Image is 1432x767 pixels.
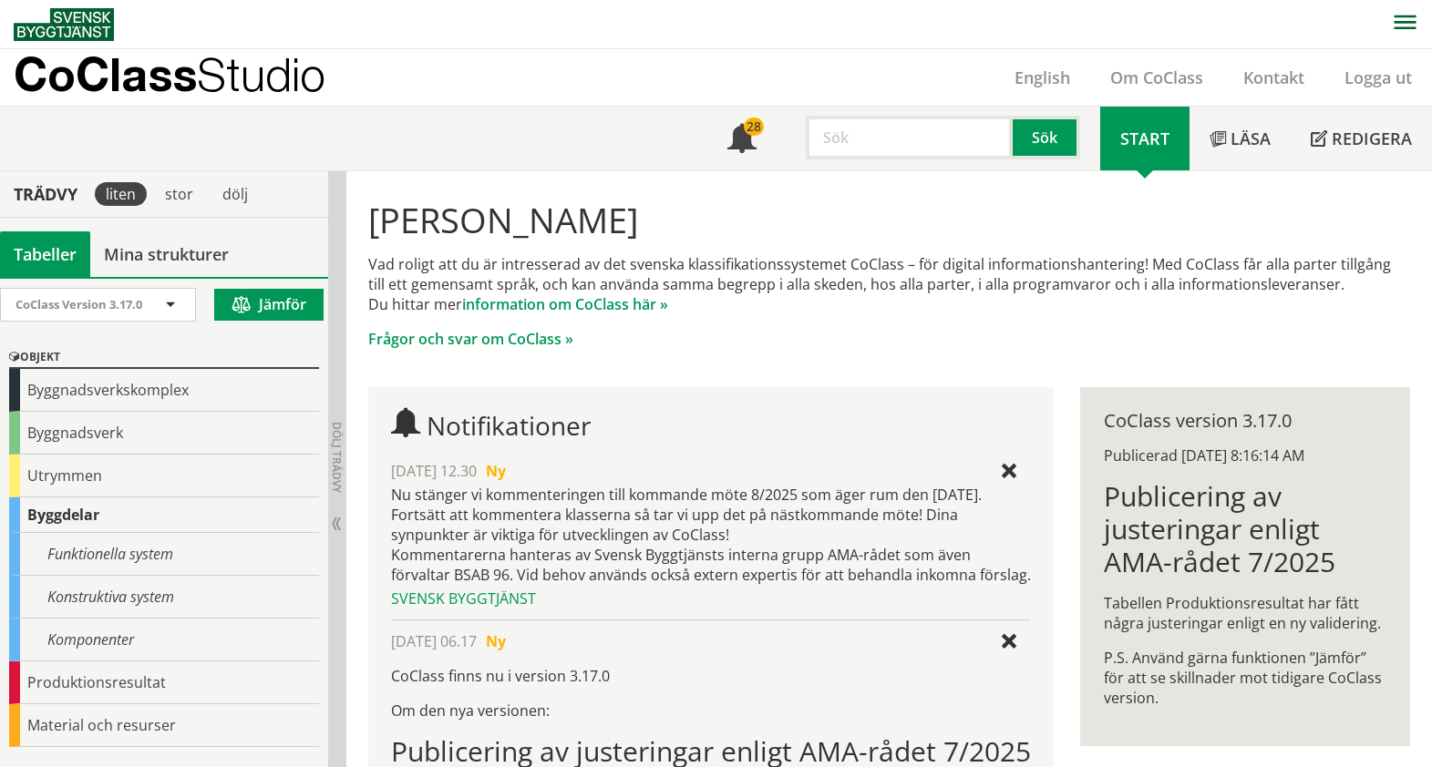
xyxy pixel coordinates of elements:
[1223,66,1324,88] a: Kontakt
[391,588,1031,608] div: Svensk Byggtjänst
[95,182,147,206] div: liten
[1013,116,1080,159] button: Sök
[994,66,1090,88] a: English
[744,118,764,136] div: 28
[806,116,1013,159] input: Sök
[15,296,142,312] span: CoClass Version 3.17.0
[368,329,573,349] a: Frågor och svar om CoClass »
[9,497,319,533] div: Byggdelar
[391,485,1031,585] div: Nu stänger vi kommenteringen till kommande möte 8/2025 som äger rum den [DATE]. Fortsätt att komm...
[1120,128,1169,149] span: Start
[486,461,506,481] span: Ny
[154,182,204,206] div: stor
[391,631,477,651] span: [DATE] 06.17
[9,412,319,455] div: Byggnadsverk
[9,533,319,576] div: Funktionella system
[4,184,88,204] div: Trädvy
[427,408,591,443] span: Notifikationer
[9,347,319,369] div: Objekt
[9,661,319,704] div: Produktionsresultat
[9,576,319,619] div: Konstruktiva system
[462,294,668,314] a: information om CoClass här »
[1100,107,1190,170] a: Start
[1104,411,1386,431] div: CoClass version 3.17.0
[486,631,506,651] span: Ny
[1332,128,1412,149] span: Redigera
[1090,66,1223,88] a: Om CoClass
[1190,107,1291,170] a: Läsa
[1104,480,1386,578] h1: Publicering av justeringar enligt AMA-rådet 7/2025
[707,107,777,170] a: 28
[90,231,242,277] a: Mina strukturer
[1104,593,1386,633] p: Tabellen Produktionsresultat har fått några justeringar enligt en ny validering.
[1104,648,1386,708] p: P.S. Använd gärna funktionen ”Jämför” för att se skillnader mot tidigare CoClass version.
[368,254,1409,314] p: Vad roligt att du är intresserad av det svenska klassifikationssystemet CoClass – för digital inf...
[1231,128,1271,149] span: Läsa
[14,64,325,85] p: CoClass
[329,422,345,493] span: Dölj trädvy
[214,289,324,321] button: Jämför
[14,8,114,41] img: Svensk Byggtjänst
[9,455,319,497] div: Utrymmen
[211,182,259,206] div: dölj
[368,199,1409,240] h1: [PERSON_NAME]
[1324,66,1432,88] a: Logga ut
[391,666,1031,686] p: CoClass finns nu i version 3.17.0
[391,461,477,481] span: [DATE] 12.30
[1104,445,1386,465] div: Publicerad [DATE] 8:16:14 AM
[1291,107,1432,170] a: Redigera
[727,126,757,155] span: Notifikationer
[391,701,1031,721] p: Om den nya versionen:
[9,369,319,412] div: Byggnadsverkskomplex
[9,619,319,661] div: Komponenter
[197,47,325,101] span: Studio
[9,704,319,747] div: Material och resurser
[14,49,365,106] a: CoClassStudio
